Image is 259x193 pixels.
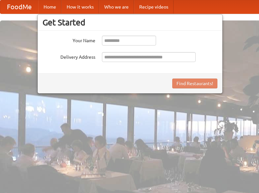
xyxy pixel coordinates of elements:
[38,0,61,14] a: Home
[61,0,99,14] a: How it works
[99,0,134,14] a: Who we are
[43,17,217,27] h3: Get Started
[43,36,95,44] label: Your Name
[0,0,38,14] a: FoodMe
[43,52,95,60] label: Delivery Address
[134,0,174,14] a: Recipe videos
[172,79,217,88] button: Find Restaurants!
